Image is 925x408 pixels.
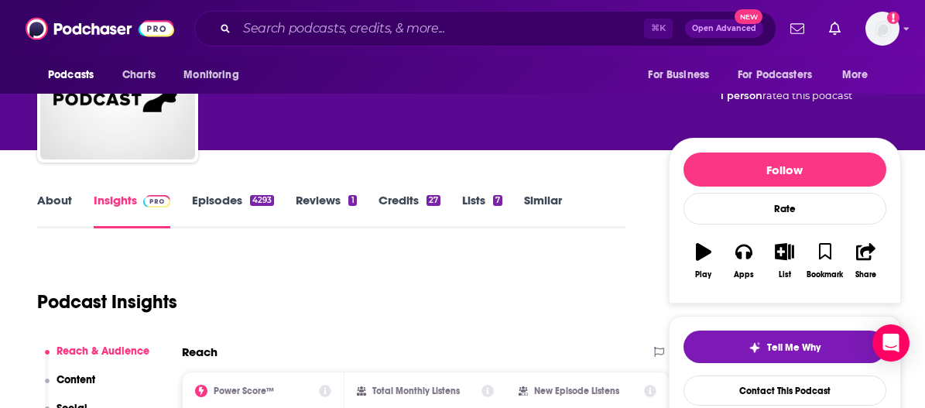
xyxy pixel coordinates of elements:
button: Share [845,233,886,289]
span: For Podcasters [738,64,812,86]
svg: Add a profile image [887,12,899,24]
span: rated this podcast [762,90,852,101]
button: Content [45,373,96,402]
button: open menu [728,60,834,90]
span: New [735,9,762,24]
img: Podchaser Pro [143,195,170,207]
div: Rate [683,193,886,225]
span: Open Advanced [692,25,756,33]
div: Share [855,270,876,279]
a: InsightsPodchaser Pro [94,193,170,228]
span: 1 person [720,90,762,101]
h1: Podcast Insights [37,290,177,314]
div: 4293 [250,195,274,206]
a: Contact This Podcast [683,375,886,406]
div: Open Intercom Messenger [872,324,910,362]
span: For Business [648,64,709,86]
span: Monitoring [183,64,238,86]
div: 27 [427,195,440,206]
a: Show notifications dropdown [784,15,810,42]
span: More [842,64,868,86]
span: Podcasts [48,64,94,86]
span: Charts [122,64,156,86]
button: open menu [173,60,259,90]
p: Reach & Audience [57,345,149,358]
div: 7 [493,195,502,206]
span: Tell Me Why [767,341,821,354]
button: List [764,233,804,289]
button: open menu [637,60,728,90]
div: List [779,270,791,279]
a: Show notifications dropdown [823,15,847,42]
div: Bookmark [807,270,843,279]
button: Show profile menu [865,12,899,46]
button: Apps [724,233,764,289]
img: tell me why sparkle [749,341,761,354]
button: Open AdvancedNew [685,19,763,38]
h2: Reach [182,345,218,359]
a: Reviews1 [296,193,356,228]
h2: Total Monthly Listens [372,386,460,396]
p: Content [57,373,95,386]
h2: Power Score™ [214,386,274,396]
a: About [37,193,72,228]
span: Logged in as KTMSseat4 [865,12,899,46]
input: Search podcasts, credits, & more... [237,16,644,41]
div: Search podcasts, credits, & more... [194,11,776,46]
button: Reach & Audience [45,345,150,373]
a: Lists7 [462,193,502,228]
span: ⌘ K [644,19,673,39]
button: open menu [37,60,114,90]
button: Follow [683,153,886,187]
div: 1 [348,195,356,206]
a: Credits27 [379,193,440,228]
div: Play [695,270,711,279]
h2: New Episode Listens [534,386,619,396]
img: Podchaser - Follow, Share and Rate Podcasts [26,14,174,43]
a: Episodes4293 [192,193,274,228]
a: Charts [112,60,165,90]
button: open menu [831,60,888,90]
button: Play [683,233,724,289]
a: Similar [524,193,562,228]
button: tell me why sparkleTell Me Why [683,331,886,363]
img: User Profile [865,12,899,46]
button: Bookmark [805,233,845,289]
div: Apps [734,270,754,279]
